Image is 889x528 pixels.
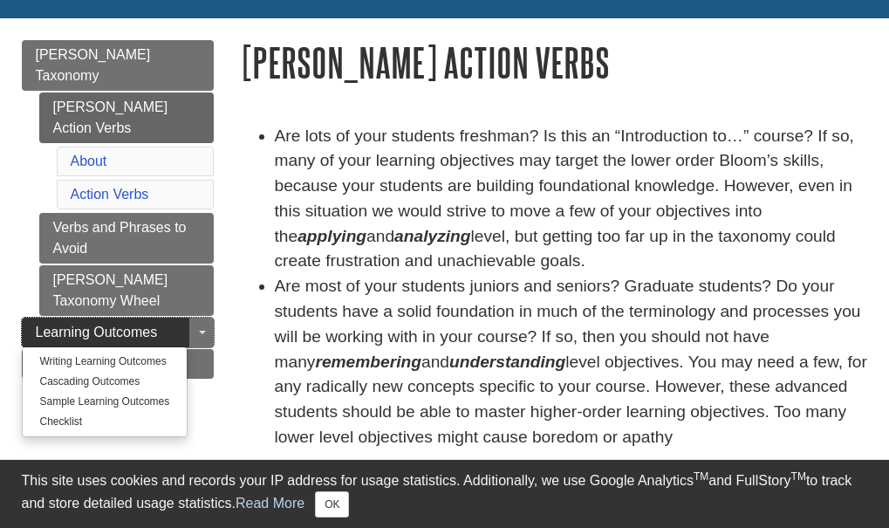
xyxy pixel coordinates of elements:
a: [PERSON_NAME] Taxonomy [22,40,214,91]
h1: [PERSON_NAME] Action Verbs [240,40,868,85]
a: Verbs and Phrases to Avoid [39,213,214,264]
a: Learning Outcomes [22,318,214,347]
strong: analyzing [394,227,470,245]
sup: TM [791,470,806,483]
li: Are lots of your students freshman? Is this an “Introduction to…” course? If so, many of your lea... [275,124,868,275]
a: [PERSON_NAME] Action Verbs [39,93,214,143]
div: Guide Page Menu [22,40,214,379]
a: About [71,154,107,168]
em: understanding [449,353,565,371]
a: Cascading Outcomes [23,372,188,392]
em: remembering [315,353,421,371]
a: Writing Learning Outcomes [23,352,188,372]
span: Learning Outcomes [36,325,158,339]
li: Are most of your students juniors and seniors? Graduate students? Do your students have a solid f... [275,274,868,450]
strong: applying [297,227,366,245]
button: Close [315,491,349,518]
a: Read More [236,496,304,511]
sup: TM [694,470,708,483]
a: Sample Learning Outcomes [23,392,188,412]
a: Checklist [23,412,188,432]
a: Action Verbs [71,187,149,202]
span: [PERSON_NAME] Taxonomy [36,47,151,83]
div: This site uses cookies and records your IP address for usage statistics. Additionally, we use Goo... [22,470,868,518]
a: [PERSON_NAME] Taxonomy Wheel [39,265,214,316]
